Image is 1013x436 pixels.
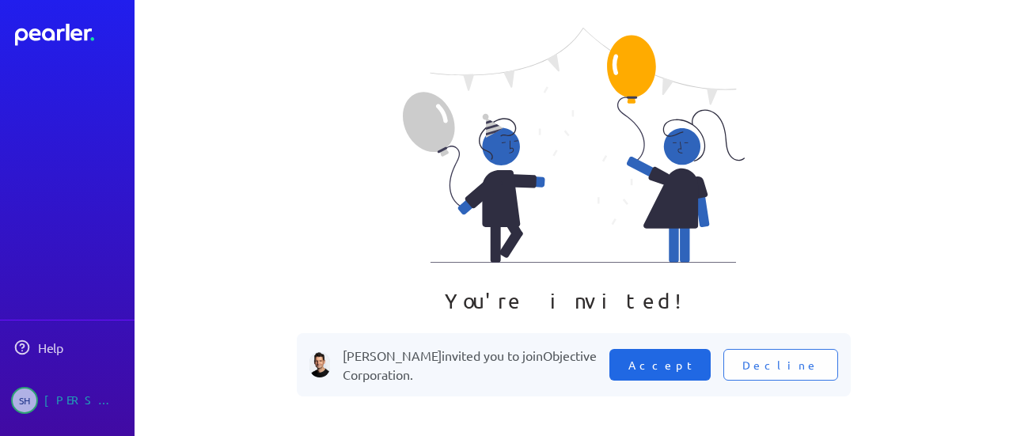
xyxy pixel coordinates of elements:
button: Accept [609,349,711,381]
img: James Layton [309,352,330,377]
span: Accept [628,357,692,373]
div: Help [38,339,127,355]
span: Scott Hay [11,387,38,414]
a: SH[PERSON_NAME] [6,381,128,420]
a: Dashboard [15,24,128,46]
span: Decline [742,357,819,373]
p: [PERSON_NAME] invited you to join Objective Corporation . [343,346,597,384]
div: [PERSON_NAME] [44,387,123,414]
p: You're invited! [445,289,703,314]
a: Help [6,333,128,362]
button: Decline [723,349,838,381]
